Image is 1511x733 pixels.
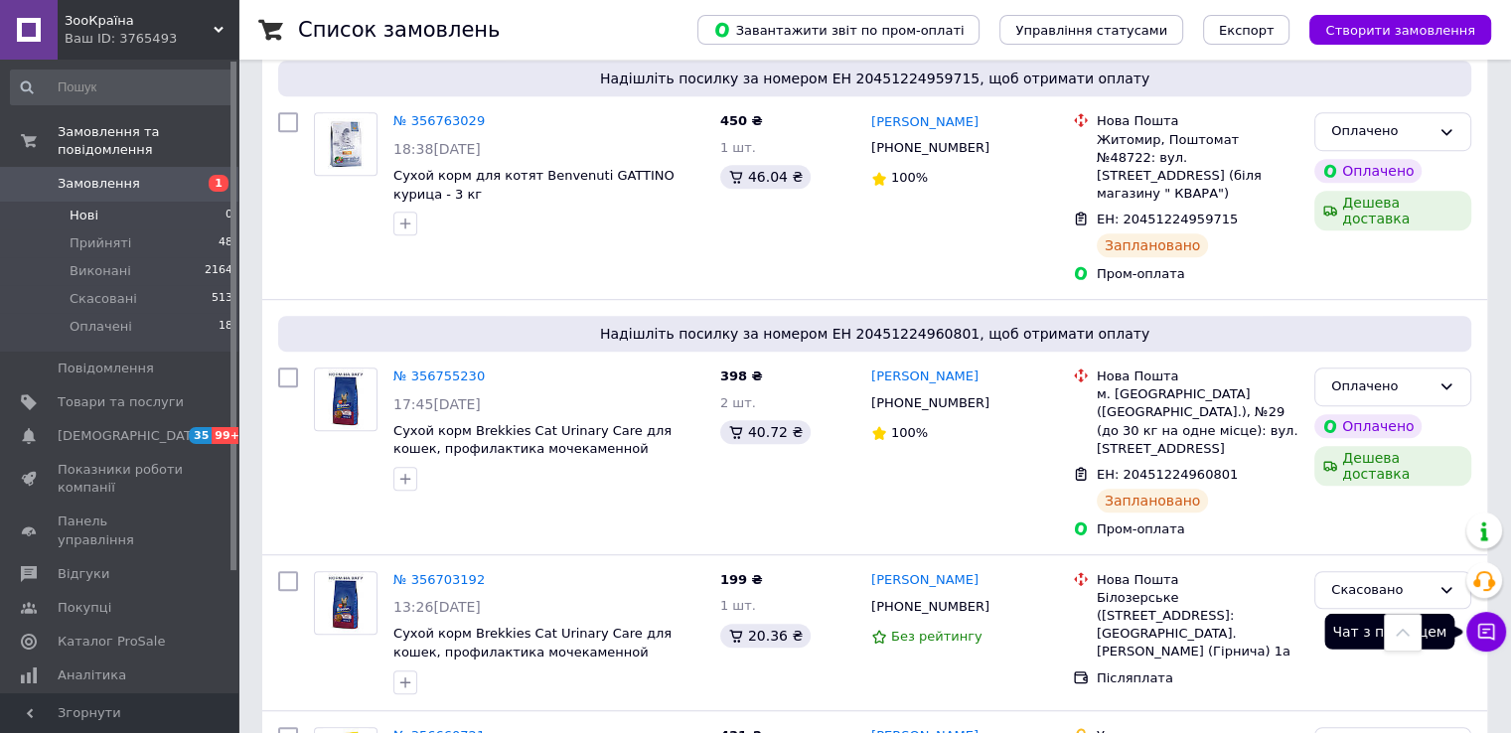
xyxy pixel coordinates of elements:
h1: Список замовлень [298,18,500,42]
div: Оплачено [1314,159,1422,183]
span: Показники роботи компанії [58,461,184,497]
button: Управління статусами [999,15,1183,45]
div: м. [GEOGRAPHIC_DATA] ([GEOGRAPHIC_DATA].), №29 (до 30 кг на одне місце): вул. [STREET_ADDRESS] [1097,385,1298,458]
div: Ваш ID: 3765493 [65,30,238,48]
a: № 356703192 [393,572,485,587]
span: 18 [219,318,232,336]
span: Каталог ProSale [58,633,165,651]
a: Сухой корм Brekkies Cat Urinary Care для кошек, профилактика мочекаменной болезни с курицей 1 кг ... [393,423,672,475]
a: [PERSON_NAME] [871,571,979,590]
a: Фото товару [314,367,378,431]
div: Післяплата [1097,669,1298,687]
span: 48 [219,234,232,252]
div: Нова Пошта [1097,571,1298,589]
div: [PHONE_NUMBER] [867,135,993,161]
div: Оплачено [1331,376,1431,397]
a: Фото товару [314,112,378,176]
span: ЕН: 20451224960801 [1097,467,1238,482]
div: 46.04 ₴ [720,165,811,189]
div: Житомир, Поштомат №48722: вул. [STREET_ADDRESS] (біля магазину " КВАРА") [1097,131,1298,204]
span: 1 [209,175,228,192]
span: 398 ₴ [720,368,763,383]
span: Виконані [70,262,131,280]
span: Прийняті [70,234,131,252]
span: Скасовані [70,290,137,308]
img: Фото товару [323,113,369,175]
div: 40.72 ₴ [720,420,811,444]
a: № 356755230 [393,368,485,383]
span: Покупці [58,599,111,617]
a: Сухой корм для котят Benvenuti GATTINO курица - 3 кг [393,168,675,202]
span: 100% [891,170,928,185]
span: Замовлення [58,175,140,193]
a: [PERSON_NAME] [871,367,979,386]
a: Сухой корм Brekkies Cat Urinary Care для кошек, профилактика мочекаменной болезни с курицей 1 кг ... [393,626,672,677]
a: Створити замовлення [1289,22,1491,37]
span: 450 ₴ [720,113,763,128]
span: 17:45[DATE] [393,396,481,412]
img: Фото товару [323,572,369,634]
span: Створити замовлення [1325,23,1475,38]
button: Створити замовлення [1309,15,1491,45]
button: Чат з покупцем [1466,612,1506,652]
span: 18:38[DATE] [393,141,481,157]
span: 513 [212,290,232,308]
button: Завантажити звіт по пром-оплаті [697,15,980,45]
span: 100% [891,425,928,440]
span: Відгуки [58,565,109,583]
span: ЗооКраїна [65,12,214,30]
span: Управління статусами [1015,23,1167,38]
div: [PHONE_NUMBER] [867,390,993,416]
div: [PHONE_NUMBER] [867,594,993,620]
span: Надішліть посилку за номером ЕН 20451224960801, щоб отримати оплату [286,324,1463,344]
span: 0 [226,207,232,224]
div: Дешева доставка [1314,446,1471,486]
span: Надішліть посилку за номером ЕН 20451224959715, щоб отримати оплату [286,69,1463,88]
div: Заплановано [1097,233,1209,257]
button: Експорт [1203,15,1290,45]
div: 20.36 ₴ [720,624,811,648]
div: Білозерське ([STREET_ADDRESS]: [GEOGRAPHIC_DATA]. [PERSON_NAME] (Гірнича) 1а [1097,589,1298,661]
div: Чат з покупцем [1324,614,1454,650]
span: Панель управління [58,513,184,548]
span: 35 [189,427,212,444]
span: [DEMOGRAPHIC_DATA] [58,427,205,445]
span: 2164 [205,262,232,280]
div: Оплачено [1331,121,1431,142]
span: Без рейтингу [891,629,982,644]
span: Експорт [1219,23,1275,38]
span: 99+ [212,427,244,444]
a: [PERSON_NAME] [871,113,979,132]
span: Замовлення та повідомлення [58,123,238,159]
span: 2 шт. [720,395,756,410]
span: Завантажити звіт по пром-оплаті [713,21,964,39]
div: Скасовано [1331,580,1431,601]
div: Нова Пошта [1097,367,1298,385]
span: 199 ₴ [720,572,763,587]
a: Фото товару [314,571,378,635]
span: 13:26[DATE] [393,599,481,615]
span: ЕН: 20451224959715 [1097,212,1238,226]
div: Заплановано [1097,489,1209,513]
span: 1 шт. [720,140,756,155]
a: № 356763029 [393,113,485,128]
span: 1 шт. [720,598,756,613]
div: Оплачено [1314,414,1422,438]
span: Нові [70,207,98,224]
input: Пошук [10,70,234,105]
span: Аналітика [58,666,126,684]
span: Оплачені [70,318,132,336]
div: Пром-оплата [1097,265,1298,283]
div: Пром-оплата [1097,520,1298,538]
div: Нова Пошта [1097,112,1298,130]
img: Фото товару [323,368,369,430]
div: Дешева доставка [1314,191,1471,230]
span: Повідомлення [58,360,154,377]
span: Товари та послуги [58,393,184,411]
